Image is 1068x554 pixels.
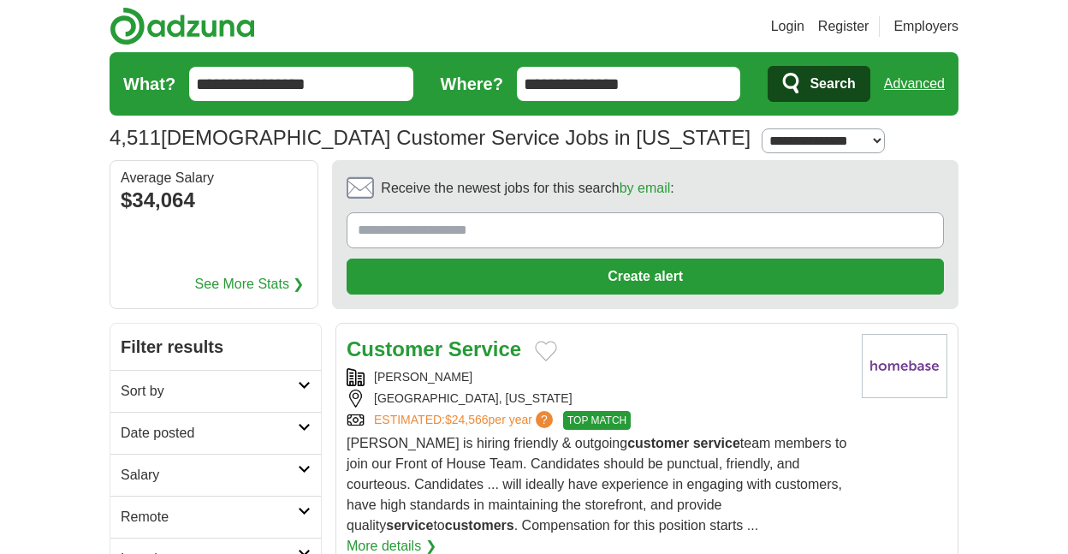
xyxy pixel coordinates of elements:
strong: service [693,436,740,450]
button: Create alert [347,259,944,295]
span: Search [810,67,855,101]
span: Receive the newest jobs for this search : [381,178,673,199]
label: What? [123,71,175,97]
strong: customers [445,518,514,533]
a: Register [818,16,869,37]
div: [GEOGRAPHIC_DATA], [US_STATE] [347,390,848,408]
h2: Sort by [121,381,298,402]
span: $24,566 [445,413,489,426]
h2: Filter results [110,324,321,370]
img: Company logo [862,334,947,398]
span: 4,511 [110,122,161,153]
strong: Service [448,337,521,360]
a: by email [620,181,671,195]
button: Add to favorite jobs [535,341,557,361]
button: Search [768,66,869,102]
a: ESTIMATED:$24,566per year? [374,411,556,430]
span: TOP MATCH [563,411,631,430]
h2: Remote [121,507,298,527]
h2: Date posted [121,423,298,444]
strong: service [386,518,433,533]
strong: Customer [347,337,442,360]
div: [PERSON_NAME] [347,368,848,386]
a: Employers [893,16,958,37]
a: Login [771,16,804,37]
strong: customer [627,436,689,450]
h2: Salary [121,465,298,485]
a: Date posted [110,412,321,454]
a: See More Stats ❯ [195,274,305,295]
a: Customer Service [347,337,521,360]
img: Adzuna logo [110,7,255,45]
a: Advanced [884,67,945,101]
span: ? [536,411,553,428]
a: Salary [110,454,321,496]
span: [PERSON_NAME] is hiring friendly & outgoing team members to join our Front of House Team. Candida... [347,436,846,533]
a: Sort by [110,370,321,412]
h1: [DEMOGRAPHIC_DATA] Customer Service Jobs in [US_STATE] [110,126,751,149]
div: Average Salary [121,171,307,185]
div: $34,064 [121,185,307,216]
label: Where? [441,71,503,97]
a: Remote [110,496,321,538]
